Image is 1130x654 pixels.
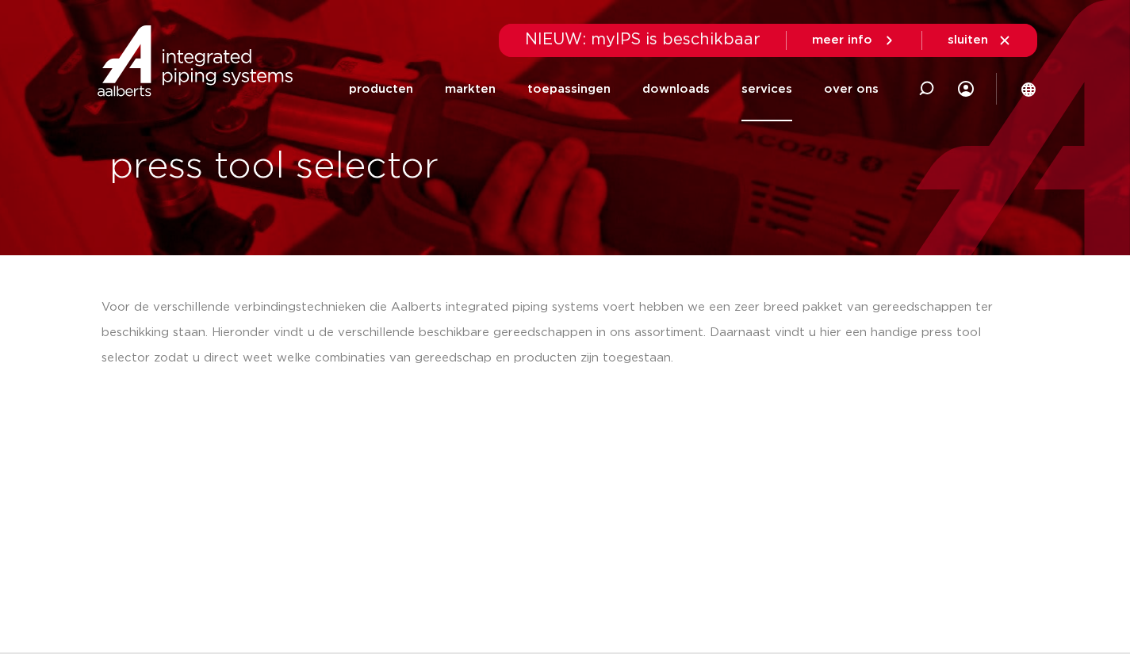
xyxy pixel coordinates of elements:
a: producten [349,57,413,121]
span: NIEUW: myIPS is beschikbaar [525,32,760,48]
a: services [741,57,792,121]
a: downloads [642,57,710,121]
span: meer info [812,34,872,46]
a: markten [445,57,496,121]
a: sluiten [948,33,1012,48]
div: my IPS [958,57,974,121]
h1: press tool selector [109,142,557,193]
a: over ons [824,57,879,121]
a: meer info [812,33,896,48]
span: sluiten [948,34,988,46]
a: toepassingen [527,57,611,121]
nav: Menu [349,57,879,121]
div: Voor de verschillende verbindingstechnieken die Aalberts integrated piping systems voert hebben w... [102,295,1029,371]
